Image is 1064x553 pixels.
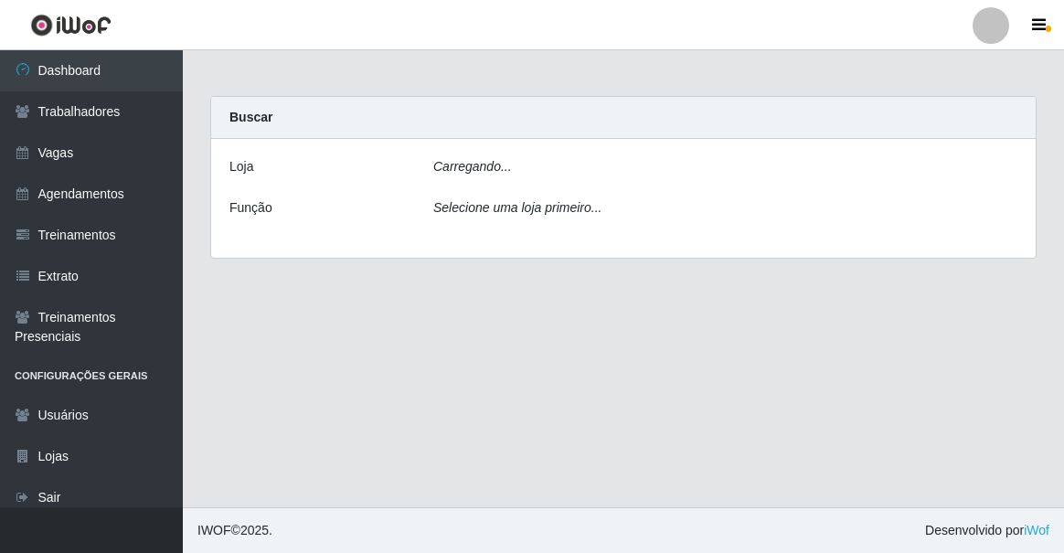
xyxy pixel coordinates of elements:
img: CoreUI Logo [30,14,112,37]
span: Desenvolvido por [925,521,1049,540]
i: Carregando... [433,159,512,174]
i: Selecione uma loja primeiro... [433,200,601,215]
label: Loja [229,157,253,176]
span: IWOF [197,523,231,537]
span: © 2025 . [197,521,272,540]
label: Função [229,198,272,218]
strong: Buscar [229,110,272,124]
a: iWof [1024,523,1049,537]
